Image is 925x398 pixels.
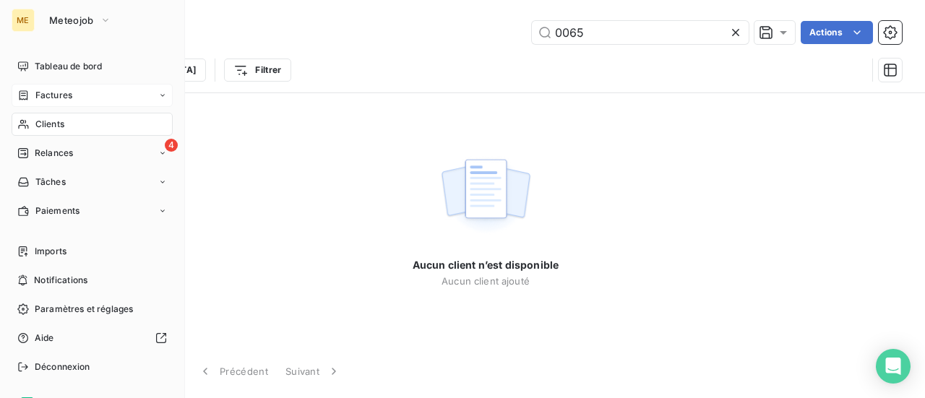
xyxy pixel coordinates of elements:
[35,176,66,189] span: Tâches
[224,59,291,82] button: Filtrer
[35,360,90,373] span: Déconnexion
[189,356,277,386] button: Précédent
[35,245,66,258] span: Imports
[439,151,532,241] img: empty state
[35,147,73,160] span: Relances
[35,60,102,73] span: Tableau de bord
[801,21,873,44] button: Actions
[35,89,72,102] span: Factures
[12,326,173,350] a: Aide
[165,139,178,152] span: 4
[35,118,64,131] span: Clients
[49,14,94,26] span: Meteojob
[35,303,133,316] span: Paramètres et réglages
[35,204,79,217] span: Paiements
[277,356,350,386] button: Suivant
[442,275,530,287] span: Aucun client ajouté
[34,274,87,287] span: Notifications
[413,258,559,272] span: Aucun client n’est disponible
[12,9,35,32] div: ME
[35,332,54,345] span: Aide
[876,349,911,384] div: Open Intercom Messenger
[532,21,749,44] input: Rechercher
